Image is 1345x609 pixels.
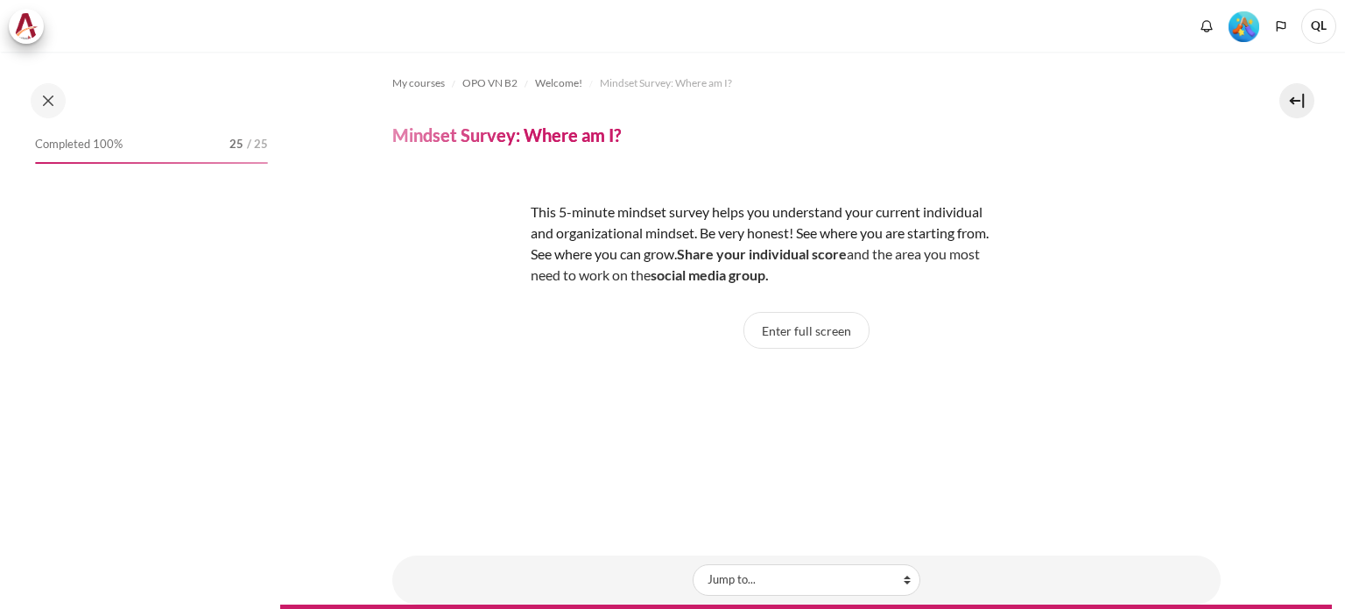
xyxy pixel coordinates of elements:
iframe: Mindset Survey: Where am I? [675,366,938,498]
img: Architeck [14,13,39,39]
strong: social media group. [651,266,769,283]
div: Level #5 [1229,10,1259,42]
div: Show notification window with no new notifications [1194,13,1220,39]
a: My courses [392,73,445,94]
span: Completed 100% [35,136,123,153]
span: Mindset Survey: Where am I? [600,75,732,91]
span: QL [1301,9,1336,44]
button: Enter full screen [743,312,870,349]
a: Level #5 [1222,10,1266,42]
p: This 5-minute mindset survey helps you understand your current individual and organizational mind... [392,202,1005,286]
img: assmt [392,173,524,305]
span: n the [620,266,769,283]
div: 100% [35,162,268,164]
span: My courses [392,75,445,91]
a: Architeck Architeck [9,9,53,44]
nav: Navigation bar [392,69,1221,97]
section: Content [280,52,1332,605]
span: / 25 [247,136,268,153]
img: Level #5 [1229,11,1259,42]
span: and the area you most need to work o [531,245,980,283]
a: OPO VN B2 [462,73,518,94]
h4: Mindset Survey: Where am I? [392,124,621,146]
a: Mindset Survey: Where am I? [600,73,732,94]
span: Welcome! [535,75,582,91]
a: User menu [1301,9,1336,44]
span: 25 [229,136,243,153]
a: Welcome! [535,73,582,94]
span: OPO VN B2 [462,75,518,91]
button: Languages [1268,13,1294,39]
strong: Share your individual score [677,245,847,262]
